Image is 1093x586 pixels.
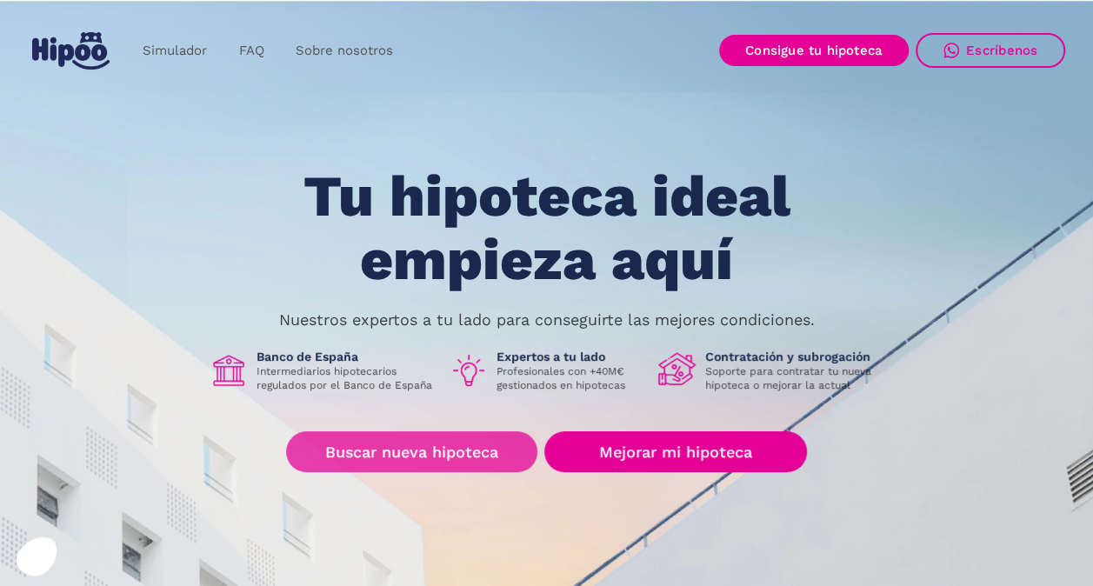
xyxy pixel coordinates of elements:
[966,43,1037,58] div: Escríbenos
[279,313,815,327] p: Nuestros expertos a tu lado para conseguirte las mejores condiciones.
[217,165,876,291] h1: Tu hipoteca ideal empieza aquí
[705,364,884,392] p: Soporte para contratar tu nueva hipoteca o mejorar la actual
[705,349,884,364] h1: Contratación y subrogación
[916,33,1065,68] a: Escríbenos
[257,364,436,392] p: Intermediarios hipotecarios regulados por el Banco de España
[719,35,909,66] a: Consigue tu hipoteca
[279,34,408,68] a: Sobre nosotros
[28,25,113,77] a: home
[497,349,644,364] h1: Expertos a tu lado
[286,431,537,472] a: Buscar nueva hipoteca
[257,349,436,364] h1: Banco de España
[544,431,806,472] a: Mejorar mi hipoteca
[223,34,279,68] a: FAQ
[497,364,644,392] p: Profesionales con +40M€ gestionados en hipotecas
[127,34,223,68] a: Simulador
